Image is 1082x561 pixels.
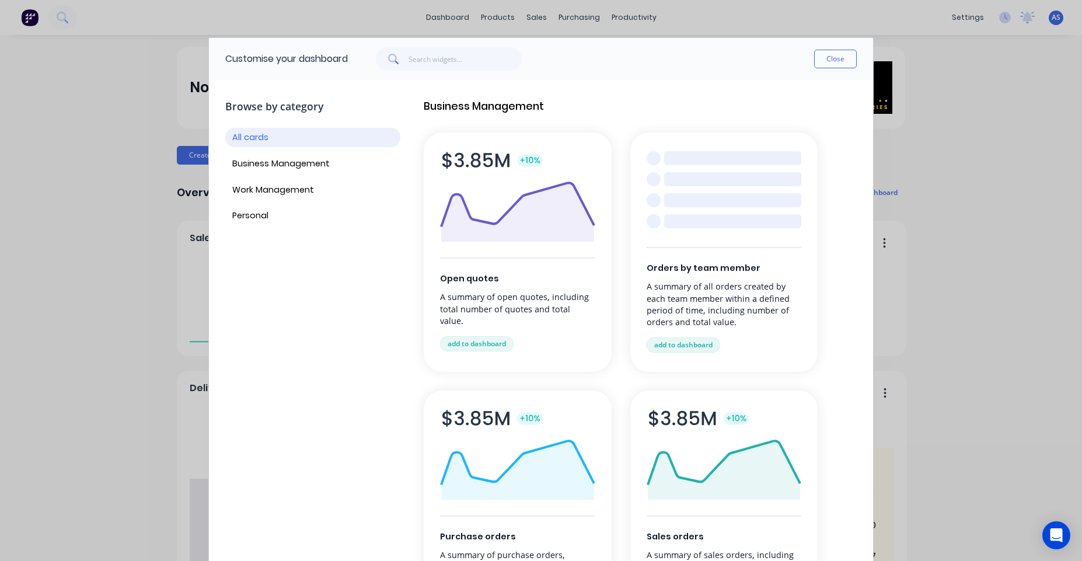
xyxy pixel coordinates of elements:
[440,531,595,543] span: Purchase orders
[440,151,595,241] img: Open quotes order widget
[409,47,522,71] input: Search widgets...
[225,154,400,173] button: Business Management
[424,99,857,114] span: Business Management
[647,337,720,353] button: add to dashboard
[225,207,400,226] button: Personal
[647,262,802,275] span: Orders by team member
[647,409,802,499] img: Sales order widget
[225,52,348,66] span: Customise your dashboard
[225,99,400,114] span: Browse by category
[225,128,400,147] button: All cards
[1042,521,1070,549] div: Open Intercom Messenger
[647,281,802,328] p: A summary of all orders created by each team member within a defined period of time, including nu...
[440,273,595,285] span: Open quotes
[225,180,400,200] button: Work Management
[440,336,514,351] button: add to dashboard
[440,291,595,326] p: A summary of open quotes, including total number of quotes and total value.
[440,409,595,499] img: Purchased orders widget
[647,531,802,543] span: Sales orders
[814,50,857,68] button: Close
